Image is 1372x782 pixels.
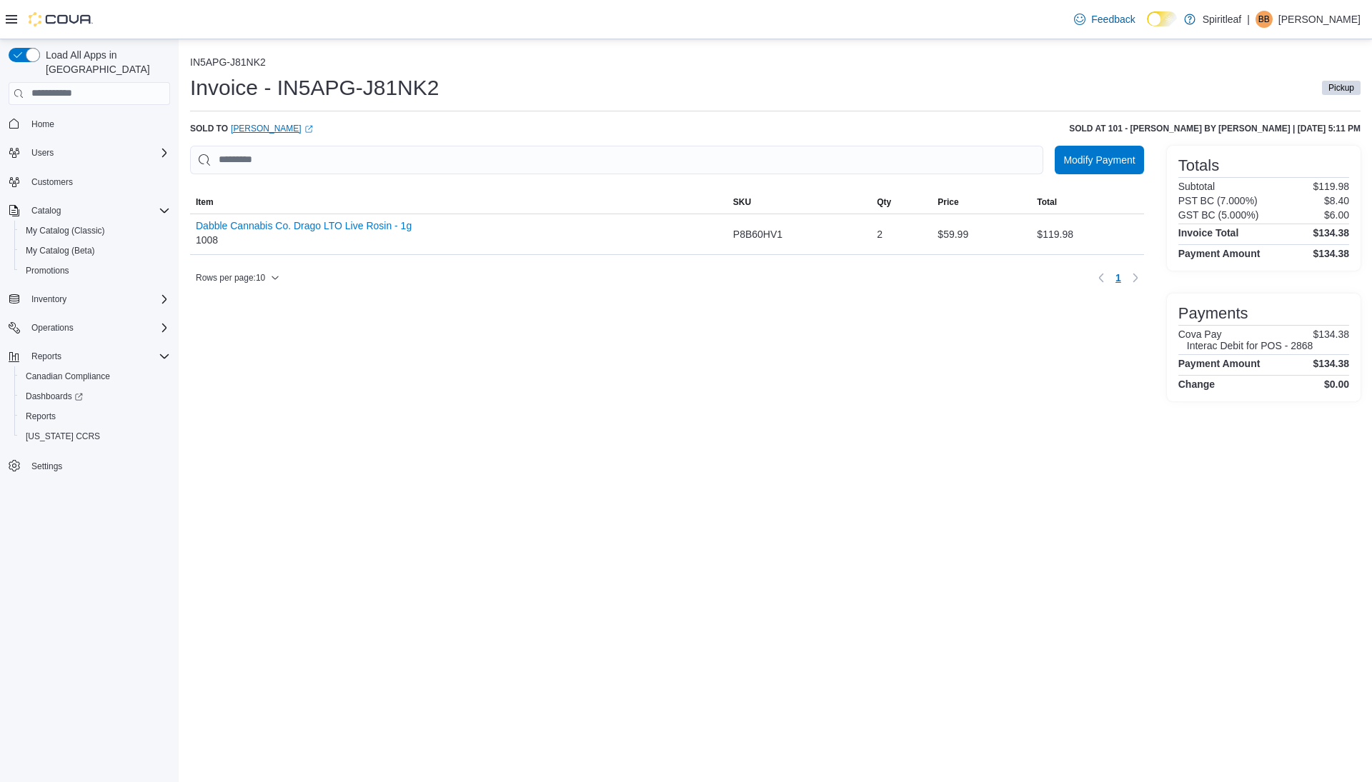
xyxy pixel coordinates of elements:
[26,348,67,365] button: Reports
[20,242,170,259] span: My Catalog (Beta)
[938,196,958,208] span: Price
[1313,358,1349,369] h4: $134.38
[1313,248,1349,259] h4: $134.38
[26,391,83,402] span: Dashboards
[26,319,79,336] button: Operations
[1110,266,1127,289] ul: Pagination for table: MemoryTable from EuiInMemoryTable
[20,262,170,279] span: Promotions
[733,226,782,243] span: P8B60HV1
[1178,379,1215,390] h4: Change
[26,371,110,382] span: Canadian Compliance
[26,456,170,474] span: Settings
[20,368,116,385] a: Canadian Compliance
[31,351,61,362] span: Reports
[196,196,214,208] span: Item
[1324,379,1349,390] h4: $0.00
[1178,157,1219,174] h3: Totals
[196,272,265,284] span: Rows per page : 10
[3,114,176,134] button: Home
[1031,220,1143,249] div: $119.98
[9,108,170,513] nav: Complex example
[871,191,932,214] button: Qty
[40,48,170,76] span: Load All Apps in [GEOGRAPHIC_DATA]
[26,202,170,219] span: Catalog
[20,408,61,425] a: Reports
[1110,266,1127,289] button: Page 1 of 1
[3,346,176,366] button: Reports
[1256,11,1273,28] div: Bobby B
[1147,11,1177,26] input: Dark Mode
[877,196,891,208] span: Qty
[1037,196,1057,208] span: Total
[31,205,61,216] span: Catalog
[1069,123,1361,134] h6: Sold at 101 - [PERSON_NAME] by [PERSON_NAME] | [DATE] 5:11 PM
[14,386,176,406] a: Dashboards
[20,222,170,239] span: My Catalog (Classic)
[190,146,1043,174] input: This is a search bar. As you type, the results lower in the page will automatically filter.
[26,348,170,365] span: Reports
[190,74,439,102] h1: Invoice - IN5APG-J81NK2
[1313,329,1349,351] p: $134.38
[26,319,170,336] span: Operations
[1324,195,1349,206] p: $8.40
[3,455,176,476] button: Settings
[31,147,54,159] span: Users
[31,176,73,188] span: Customers
[20,242,101,259] a: My Catalog (Beta)
[31,294,66,305] span: Inventory
[1093,269,1110,286] button: Previous page
[1247,11,1250,28] p: |
[190,56,1361,71] nav: An example of EuiBreadcrumbs
[14,406,176,426] button: Reports
[1322,81,1361,95] span: Pickup
[727,191,871,214] button: SKU
[26,144,59,161] button: Users
[26,245,95,256] span: My Catalog (Beta)
[190,269,285,286] button: Rows per page:10
[26,431,100,442] span: [US_STATE] CCRS
[26,225,105,236] span: My Catalog (Classic)
[14,426,176,446] button: [US_STATE] CCRS
[20,388,89,405] a: Dashboards
[871,220,932,249] div: 2
[1093,266,1144,289] nav: Pagination for table: MemoryTable from EuiInMemoryTable
[26,174,79,191] a: Customers
[31,119,54,130] span: Home
[31,322,74,334] span: Operations
[190,56,266,68] button: IN5APG-J81NK2
[3,143,176,163] button: Users
[3,289,176,309] button: Inventory
[1324,209,1349,221] p: $6.00
[26,202,66,219] button: Catalog
[31,461,62,472] span: Settings
[231,123,313,134] a: [PERSON_NAME]External link
[1278,11,1361,28] p: [PERSON_NAME]
[1313,227,1349,239] h4: $134.38
[1063,153,1135,167] span: Modify Payment
[1187,340,1313,351] h6: Interac Debit for POS - 2868
[20,428,106,445] a: [US_STATE] CCRS
[26,144,170,161] span: Users
[26,458,68,475] a: Settings
[20,262,75,279] a: Promotions
[1178,305,1248,322] h3: Payments
[14,241,176,261] button: My Catalog (Beta)
[20,222,111,239] a: My Catalog (Classic)
[1178,248,1261,259] h4: Payment Amount
[20,408,170,425] span: Reports
[932,220,1031,249] div: $59.99
[26,265,69,276] span: Promotions
[26,115,170,133] span: Home
[1091,12,1135,26] span: Feedback
[29,12,93,26] img: Cova
[196,220,412,249] div: 1008
[3,201,176,221] button: Catalog
[26,173,170,191] span: Customers
[733,196,751,208] span: SKU
[932,191,1031,214] button: Price
[1203,11,1241,28] p: Spiritleaf
[14,221,176,241] button: My Catalog (Classic)
[1178,358,1261,369] h4: Payment Amount
[20,388,170,405] span: Dashboards
[26,411,56,422] span: Reports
